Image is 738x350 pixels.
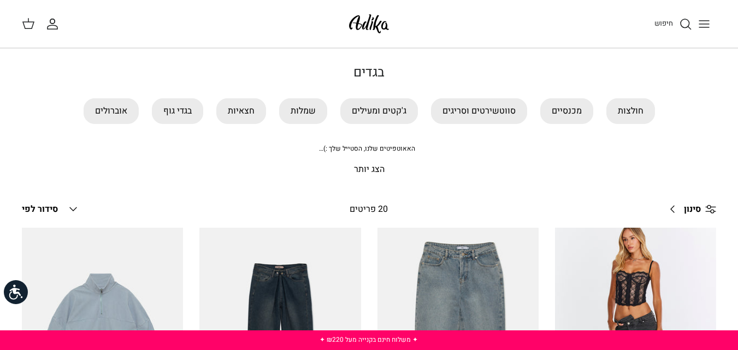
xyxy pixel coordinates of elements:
[152,98,203,124] a: בגדי גוף
[346,11,392,37] img: Adika IL
[606,98,655,124] a: חולצות
[431,98,527,124] a: סווטשירטים וסריגים
[22,163,716,177] p: הצג יותר
[216,98,266,124] a: חצאיות
[279,98,327,124] a: שמלות
[654,17,692,31] a: חיפוש
[540,98,593,124] a: מכנסיים
[22,197,80,221] button: סידור לפי
[654,18,673,28] span: חיפוש
[684,203,701,217] span: סינון
[692,12,716,36] button: Toggle menu
[320,335,418,345] a: ✦ משלוח חינם בקנייה מעל ₪220 ✦
[662,196,716,222] a: סינון
[22,65,716,81] h1: בגדים
[340,98,418,124] a: ג'קטים ומעילים
[46,17,63,31] a: החשבון שלי
[319,144,415,153] span: האאוטפיטים שלנו, הסטייל שלך :)
[84,98,139,124] a: אוברולים
[22,203,58,216] span: סידור לפי
[284,203,453,217] div: 20 פריטים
